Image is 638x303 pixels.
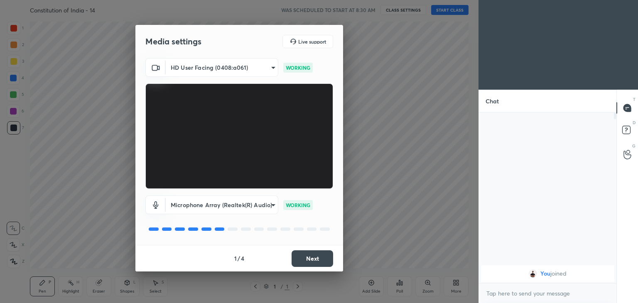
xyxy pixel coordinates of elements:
span: You [540,270,550,277]
h4: 4 [241,254,244,263]
p: D [633,120,636,126]
h5: Live support [298,39,326,44]
span: joined [550,270,567,277]
h2: Media settings [145,36,201,47]
div: HD User Facing (0408:a061) [166,58,278,77]
p: T [633,96,636,103]
p: Chat [479,90,505,112]
h4: 1 [234,254,237,263]
h4: / [238,254,240,263]
div: grid [479,264,616,283]
img: b8c68f5dadb04182a5d8bc92d9521b7b.jpg [529,269,537,278]
button: Next [292,250,333,267]
p: WORKING [286,64,310,71]
p: G [632,143,636,149]
p: WORKING [286,201,310,209]
div: HD User Facing (0408:a061) [166,195,278,214]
